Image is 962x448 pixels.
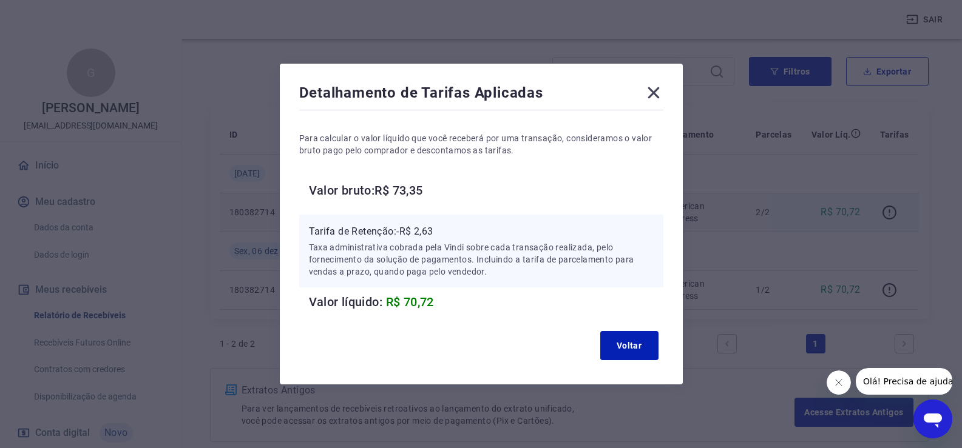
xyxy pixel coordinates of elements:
[7,8,102,18] span: Olá! Precisa de ajuda?
[309,292,663,312] h6: Valor líquido:
[299,83,663,107] div: Detalhamento de Tarifas Aplicadas
[309,181,663,200] h6: Valor bruto: R$ 73,35
[309,241,654,278] p: Taxa administrativa cobrada pela Vindi sobre cada transação realizada, pelo fornecimento da soluç...
[856,368,952,395] iframe: Mensagem da empresa
[299,132,663,156] p: Para calcular o valor líquido que você receberá por uma transação, consideramos o valor bruto pag...
[386,295,434,309] span: R$ 70,72
[600,331,659,360] button: Voltar
[827,370,851,395] iframe: Fechar mensagem
[309,224,654,239] p: Tarifa de Retenção: -R$ 2,63
[913,400,952,438] iframe: Botão para abrir a janela de mensagens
